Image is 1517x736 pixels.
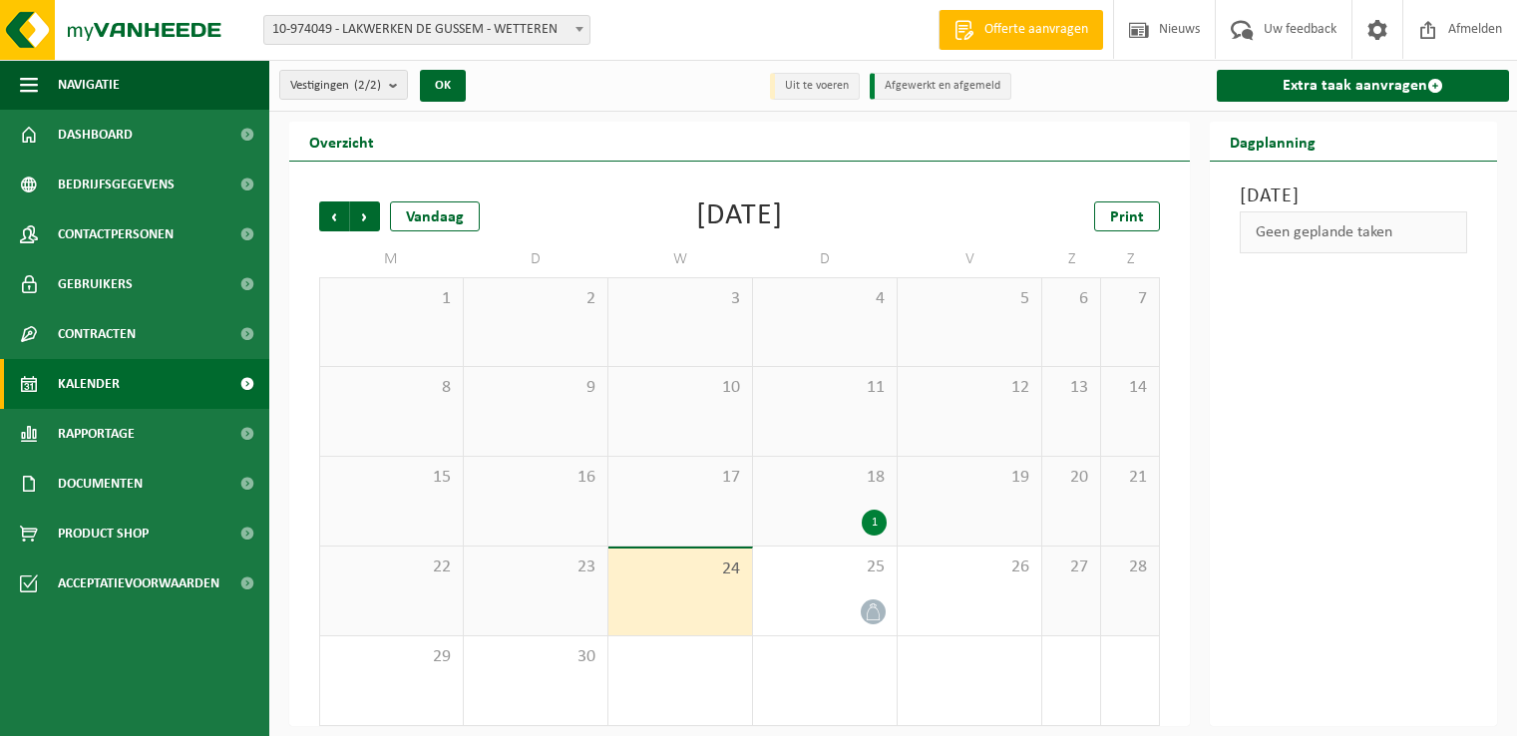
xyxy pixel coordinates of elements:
span: 24 [618,558,742,580]
span: 30 [474,646,597,668]
h2: Dagplanning [1210,122,1335,161]
span: 9 [474,377,597,399]
td: W [608,241,753,277]
span: Bedrijfsgegevens [58,160,175,209]
div: 1 [862,510,887,536]
span: Acceptatievoorwaarden [58,558,219,608]
span: Dashboard [58,110,133,160]
span: 12 [908,377,1031,399]
li: Uit te voeren [770,73,860,100]
td: D [753,241,898,277]
div: Geen geplande taken [1240,211,1467,253]
span: Volgende [350,201,380,231]
span: 7 [1111,288,1149,310]
span: Product Shop [58,509,149,558]
span: Vestigingen [290,71,381,101]
span: 29 [330,646,453,668]
span: 2 [474,288,597,310]
span: 28 [1111,556,1149,578]
span: Contactpersonen [58,209,174,259]
span: Kalender [58,359,120,409]
span: 25 [763,556,887,578]
span: 10-974049 - LAKWERKEN DE GUSSEM - WETTEREN [264,16,589,44]
span: 6 [1052,288,1090,310]
button: OK [420,70,466,102]
span: 14 [1111,377,1149,399]
span: 23 [474,556,597,578]
span: 10-974049 - LAKWERKEN DE GUSSEM - WETTEREN [263,15,590,45]
span: 5 [908,288,1031,310]
td: D [464,241,608,277]
h3: [DATE] [1240,182,1467,211]
span: 3 [618,288,742,310]
span: 21 [1111,467,1149,489]
span: Print [1110,209,1144,225]
span: 10 [618,377,742,399]
div: Vandaag [390,201,480,231]
span: Offerte aanvragen [979,20,1093,40]
h2: Overzicht [289,122,394,161]
button: Vestigingen(2/2) [279,70,408,100]
span: 8 [330,377,453,399]
span: 17 [618,467,742,489]
span: 18 [763,467,887,489]
span: 20 [1052,467,1090,489]
a: Print [1094,201,1160,231]
span: 15 [330,467,453,489]
span: 22 [330,556,453,578]
count: (2/2) [354,79,381,92]
span: 4 [763,288,887,310]
td: V [898,241,1042,277]
span: Documenten [58,459,143,509]
td: Z [1042,241,1101,277]
td: Z [1101,241,1160,277]
td: M [319,241,464,277]
span: Navigatie [58,60,120,110]
a: Offerte aanvragen [939,10,1103,50]
span: 11 [763,377,887,399]
span: 1 [330,288,453,310]
span: 19 [908,467,1031,489]
li: Afgewerkt en afgemeld [870,73,1011,100]
span: Rapportage [58,409,135,459]
div: [DATE] [696,201,783,231]
span: 13 [1052,377,1090,399]
span: Gebruikers [58,259,133,309]
iframe: chat widget [10,692,333,736]
span: Vorige [319,201,349,231]
span: 26 [908,556,1031,578]
span: 27 [1052,556,1090,578]
a: Extra taak aanvragen [1217,70,1509,102]
span: Contracten [58,309,136,359]
span: 16 [474,467,597,489]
